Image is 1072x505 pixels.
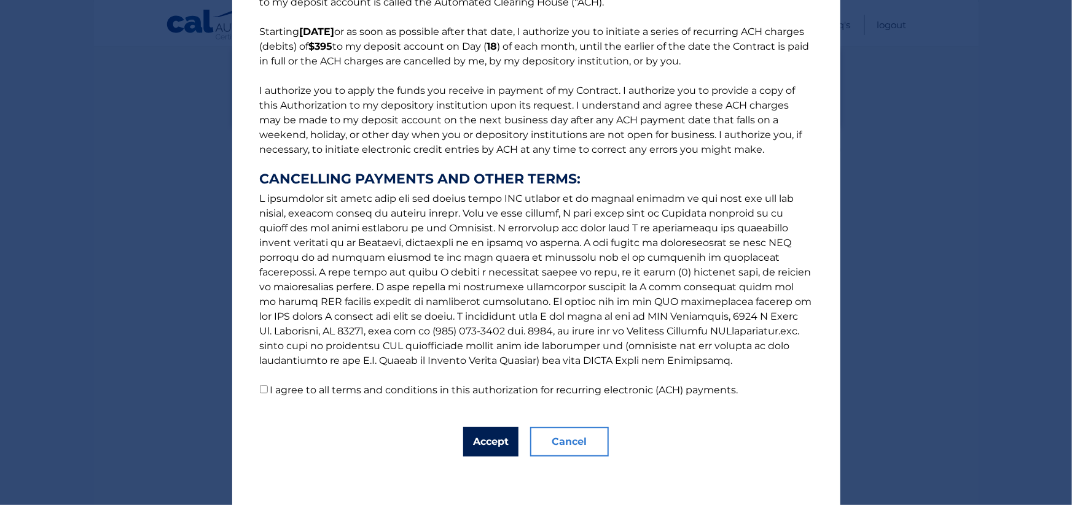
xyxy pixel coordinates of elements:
b: 18 [487,40,498,52]
button: Accept [463,427,518,457]
label: I agree to all terms and conditions in this authorization for recurring electronic (ACH) payments. [270,384,738,396]
b: $395 [309,40,333,52]
strong: CANCELLING PAYMENTS AND OTHER TERMS: [260,172,813,187]
button: Cancel [530,427,609,457]
b: [DATE] [300,26,335,37]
